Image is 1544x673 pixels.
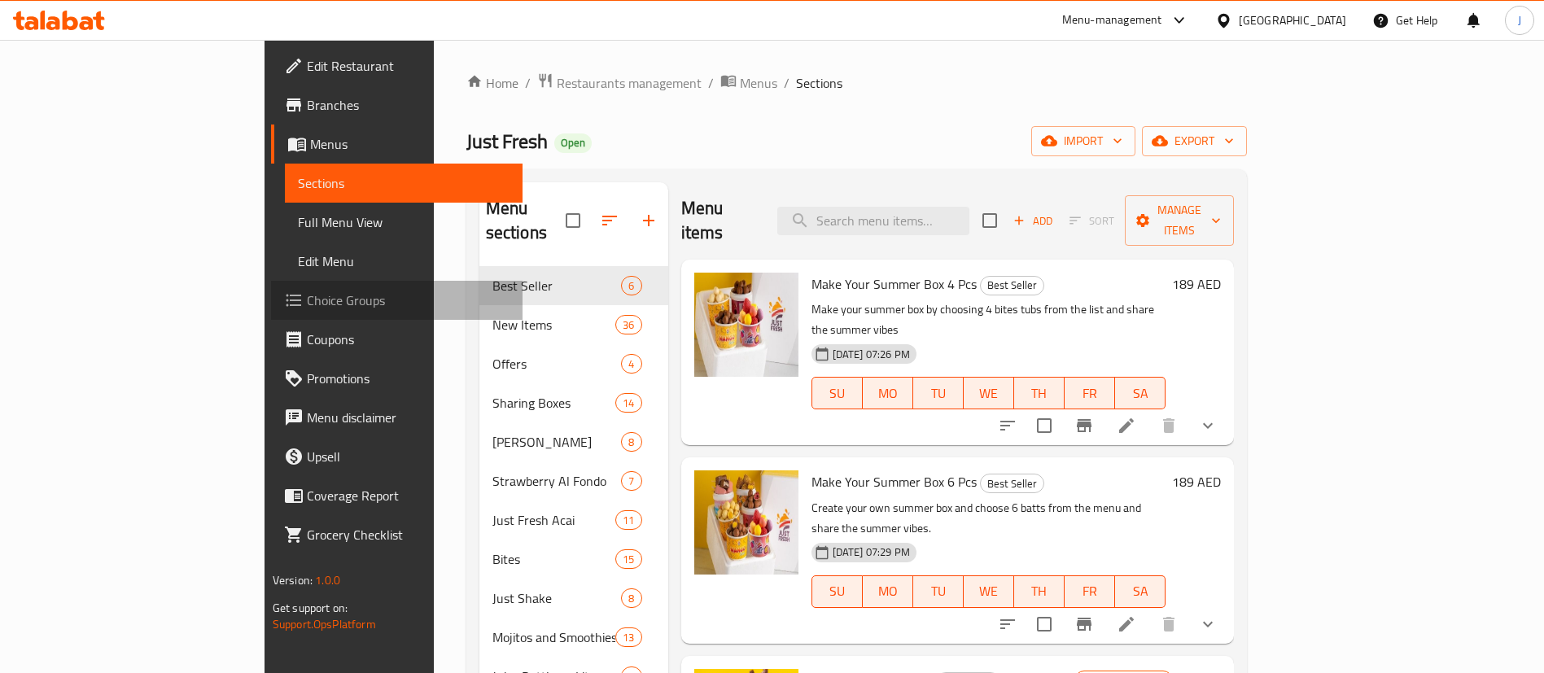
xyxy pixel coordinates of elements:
span: Make Your Summer Box 6 Pcs [811,470,977,494]
a: Menus [271,125,523,164]
div: New Items36 [479,305,668,344]
div: Menu-management [1062,11,1162,30]
span: 11 [616,513,641,528]
button: sort-choices [988,605,1027,644]
svg: Show Choices [1198,614,1218,634]
div: Just Fresh Acai11 [479,500,668,540]
span: 4 [622,356,641,372]
span: TU [920,382,957,405]
button: MO [863,377,913,409]
span: FR [1071,382,1109,405]
button: delete [1149,605,1188,644]
button: FR [1065,575,1115,608]
div: [PERSON_NAME]8 [479,422,668,461]
span: Grocery Checklist [307,525,510,544]
div: Mojitos and Smoothies13 [479,618,668,657]
button: TU [913,575,964,608]
button: WE [964,377,1014,409]
span: Just Shake [492,588,622,608]
span: [PERSON_NAME] [492,432,622,452]
nav: breadcrumb [466,72,1247,94]
span: WE [970,382,1008,405]
img: Make Your Summer Box 6 Pcs [694,470,798,575]
span: Select all sections [556,203,590,238]
a: Menus [720,72,777,94]
span: Open [554,136,592,150]
span: Just Fresh Acai [492,510,616,530]
div: Strawberry Al Fondo7 [479,461,668,500]
a: Choice Groups [271,281,523,320]
span: Best Seller [492,276,622,295]
a: Restaurants management [537,72,702,94]
div: items [615,627,641,647]
a: Upsell [271,437,523,476]
button: Add section [629,201,668,240]
span: SU [819,382,856,405]
p: Make your summer box by choosing 4 bites tubs from the list and share the summer vibes [811,299,1166,340]
span: Strawberry Al Fondo [492,471,622,491]
a: Coupons [271,320,523,359]
span: Upsell [307,447,510,466]
a: Menu disclaimer [271,398,523,437]
div: Open [554,133,592,153]
h2: Menu items [681,196,759,245]
span: 7 [622,474,641,489]
span: Promotions [307,369,510,388]
button: export [1142,126,1247,156]
span: TH [1021,579,1058,603]
span: WE [970,579,1008,603]
span: SA [1122,382,1159,405]
div: Sharing Boxes14 [479,383,668,422]
div: Bites15 [479,540,668,579]
span: 36 [616,317,641,333]
span: J [1518,11,1521,29]
span: [DATE] 07:26 PM [826,347,916,362]
a: Grocery Checklist [271,515,523,554]
button: show more [1188,605,1227,644]
span: Select section [973,203,1007,238]
div: Offers [492,354,622,374]
div: Offers4 [479,344,668,383]
button: TH [1014,377,1065,409]
div: [GEOGRAPHIC_DATA] [1239,11,1346,29]
div: Bites [492,549,616,569]
button: import [1031,126,1135,156]
span: 13 [616,630,641,645]
div: New Items [492,315,616,334]
span: Restaurants management [557,73,702,93]
span: Coverage Report [307,486,510,505]
span: TH [1021,382,1058,405]
div: Best Seller [980,276,1044,295]
div: items [615,315,641,334]
div: items [621,471,641,491]
span: import [1044,131,1122,151]
span: Select section first [1059,208,1125,234]
span: Sharing Boxes [492,393,616,413]
span: 8 [622,591,641,606]
h6: 189 AED [1172,273,1221,295]
a: Promotions [271,359,523,398]
span: Best Seller [981,474,1043,493]
img: Make Your Summer Box 4 Pcs [694,273,798,377]
span: Edit Restaurant [307,56,510,76]
input: search [777,207,969,235]
a: Coverage Report [271,476,523,515]
a: Support.OpsPlatform [273,614,376,635]
span: Version: [273,570,313,591]
div: items [621,354,641,374]
span: Select to update [1027,607,1061,641]
span: 6 [622,278,641,294]
button: Branch-specific-item [1065,605,1104,644]
button: MO [863,575,913,608]
span: Sort sections [590,201,629,240]
button: SU [811,575,863,608]
div: items [621,588,641,608]
li: / [708,73,714,93]
button: TU [913,377,964,409]
button: SA [1115,575,1166,608]
a: Branches [271,85,523,125]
